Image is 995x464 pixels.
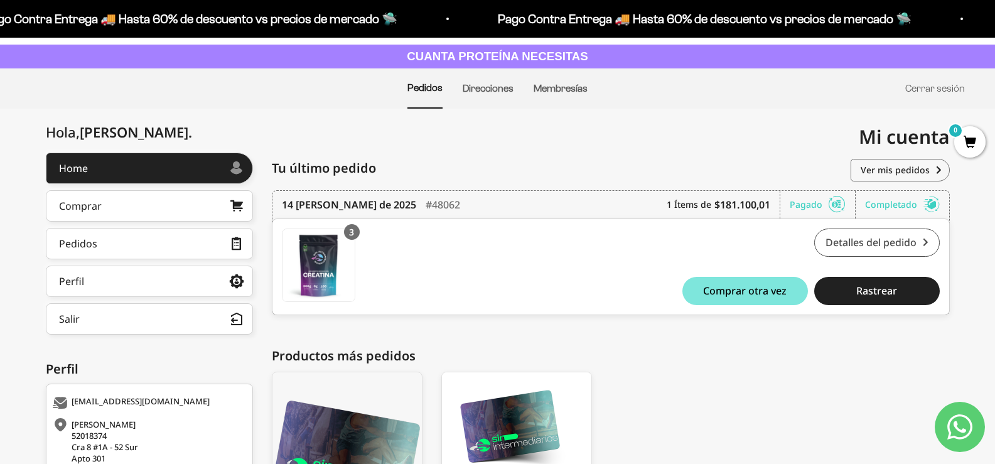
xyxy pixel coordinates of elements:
[272,347,950,365] div: Productos más pedidos
[46,190,253,222] a: Comprar
[948,123,963,138] mark: 0
[188,122,192,141] span: .
[46,303,253,335] button: Salir
[859,124,950,149] span: Mi cuenta
[851,159,950,181] a: Ver mis pedidos
[790,191,856,219] div: Pagado
[703,286,787,296] span: Comprar otra vez
[344,224,360,240] div: 3
[46,228,253,259] a: Pedidos
[46,266,253,297] a: Perfil
[487,9,900,29] p: Pago Contra Entrega 🚚 Hasta 60% de descuento vs precios de mercado 🛸
[865,191,940,219] div: Completado
[282,229,355,302] a: Creatina Monohidrato
[53,397,243,409] div: [EMAIL_ADDRESS][DOMAIN_NAME]
[46,124,192,140] div: Hola,
[856,286,897,296] span: Rastrear
[46,153,253,184] a: Home
[682,277,808,305] button: Comprar otra vez
[272,159,376,178] span: Tu último pedido
[814,277,940,305] button: Rastrear
[954,136,986,150] a: 0
[905,83,965,94] a: Cerrar sesión
[282,197,416,212] time: 14 [PERSON_NAME] de 2025
[282,229,355,301] img: Translation missing: es.Creatina Monohidrato
[407,50,588,63] strong: CUANTA PROTEÍNA NECESITAS
[407,82,443,93] a: Pedidos
[59,314,80,324] div: Salir
[534,83,588,94] a: Membresías
[714,197,770,212] b: $181.100,01
[59,201,102,211] div: Comprar
[46,360,253,379] div: Perfil
[59,276,84,286] div: Perfil
[463,83,514,94] a: Direcciones
[814,229,940,257] a: Detalles del pedido
[426,191,460,219] div: #48062
[59,239,97,249] div: Pedidos
[59,163,88,173] div: Home
[667,191,780,219] div: 1 Ítems de
[80,122,192,141] span: [PERSON_NAME]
